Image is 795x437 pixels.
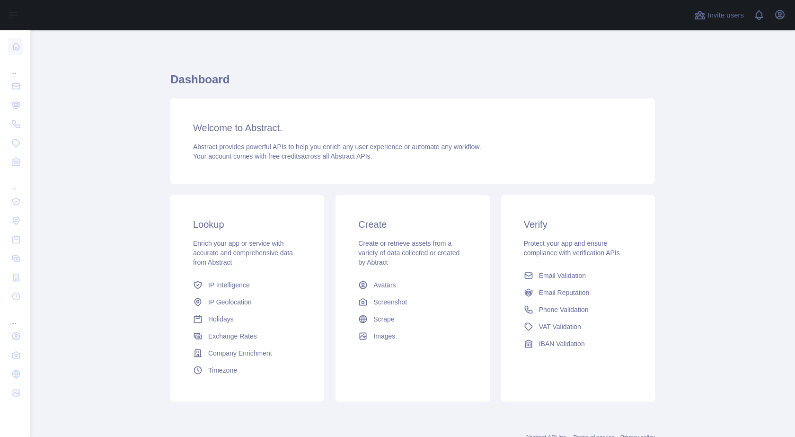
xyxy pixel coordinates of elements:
[189,345,305,362] a: Company Enrichment
[373,331,395,341] span: Images
[539,339,585,348] span: IBAN Validation
[358,218,467,231] h3: Create
[524,218,632,231] h3: Verify
[539,322,581,331] span: VAT Validation
[539,271,586,280] span: Email Validation
[520,267,636,284] a: Email Validation
[520,284,636,301] a: Email Reputation
[208,280,250,290] span: IP Intelligence
[193,218,301,231] h3: Lookup
[189,328,305,345] a: Exchange Rates
[358,240,459,266] span: Create or retrieve assets from a variety of data collected or created by Abtract
[520,318,636,335] a: VAT Validation
[373,280,396,290] span: Avatars
[8,307,23,326] div: ...
[189,276,305,294] a: IP Intelligence
[193,143,481,151] span: Abstract provides powerful APIs to help you enrich any user experience or automate any workflow.
[354,294,470,311] a: Screenshot
[268,152,301,160] span: free credits
[208,348,272,358] span: Company Enrichment
[354,276,470,294] a: Avatars
[208,297,252,307] span: IP Geolocation
[208,366,237,375] span: Timezone
[354,311,470,328] a: Scrape
[193,121,632,134] h3: Welcome to Abstract.
[520,301,636,318] a: Phone Validation
[193,240,293,266] span: Enrich your app or service with accurate and comprehensive data from Abstract
[208,331,257,341] span: Exchange Rates
[189,294,305,311] a: IP Geolocation
[354,328,470,345] a: Images
[539,305,589,314] span: Phone Validation
[707,10,744,21] span: Invite users
[189,362,305,379] a: Timezone
[373,297,407,307] span: Screenshot
[520,335,636,352] a: IBAN Validation
[193,152,372,160] span: Your account comes with across all Abstract APIs.
[524,240,620,257] span: Protect your app and ensure compliance with verification APIs
[8,172,23,191] div: ...
[170,72,655,95] h1: Dashboard
[8,57,23,76] div: ...
[692,8,746,23] button: Invite users
[208,314,234,324] span: Holidays
[373,314,394,324] span: Scrape
[539,288,590,297] span: Email Reputation
[189,311,305,328] a: Holidays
